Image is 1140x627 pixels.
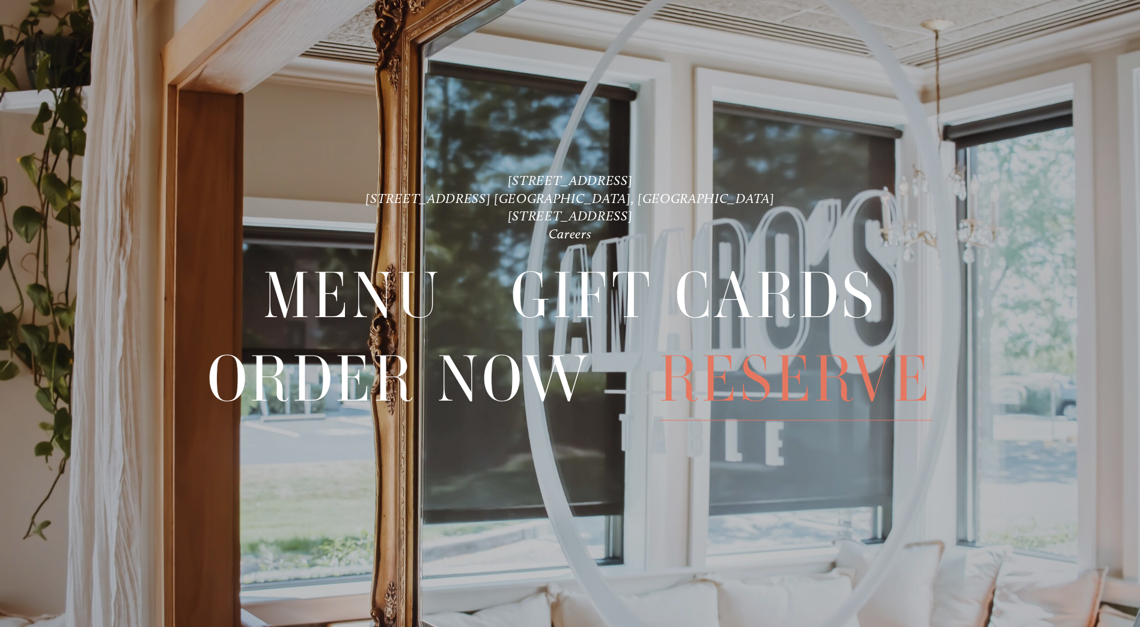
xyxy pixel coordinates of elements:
[659,338,933,420] a: Reserve
[207,338,591,420] span: Order Now
[365,190,774,207] a: [STREET_ADDRESS] [GEOGRAPHIC_DATA], [GEOGRAPHIC_DATA]
[659,338,933,420] span: Reserve
[549,226,592,242] a: Careers
[207,338,591,420] a: Order Now
[508,172,633,189] a: [STREET_ADDRESS]
[263,255,442,336] a: Menu
[508,208,633,224] a: [STREET_ADDRESS]
[511,255,877,336] a: Gift Cards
